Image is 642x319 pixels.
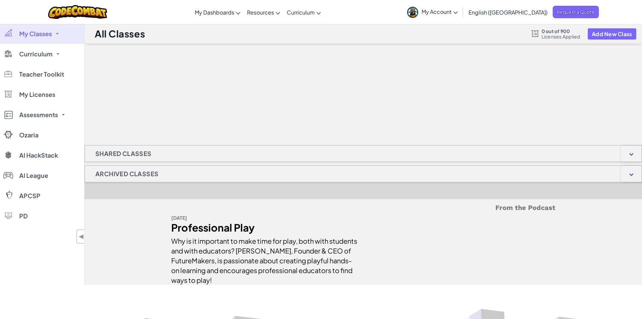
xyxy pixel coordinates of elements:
[542,28,580,34] span: 0 out of 900
[465,3,551,21] a: English ([GEOGRAPHIC_DATA])
[48,5,107,19] img: CodeCombat logo
[195,9,234,16] span: My Dashboards
[95,27,145,40] h1: All Classes
[19,172,48,179] span: AI League
[468,9,548,16] span: English ([GEOGRAPHIC_DATA])
[171,233,358,285] div: Why is it important to make time for play, both with students and with educators? [PERSON_NAME], ...
[588,28,636,39] button: Add New Class
[542,34,580,39] span: Licenses Applied
[19,152,58,158] span: AI HackStack
[244,3,283,21] a: Resources
[19,51,53,57] span: Curriculum
[19,91,55,98] span: My Licenses
[283,3,324,21] a: Curriculum
[191,3,244,21] a: My Dashboards
[19,132,38,138] span: Ozaria
[422,8,458,15] span: My Account
[19,112,58,118] span: Assessments
[407,7,418,18] img: avatar
[553,6,599,18] a: Request a Quote
[79,232,84,241] span: ◀
[171,213,358,223] div: [DATE]
[247,9,274,16] span: Resources
[404,1,461,23] a: My Account
[287,9,315,16] span: Curriculum
[85,165,169,182] h1: Archived Classes
[171,203,555,213] h5: From the Podcast
[85,145,162,162] h1: Shared Classes
[19,31,52,37] span: My Classes
[171,223,358,233] div: Professional Play
[19,71,64,77] span: Teacher Toolkit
